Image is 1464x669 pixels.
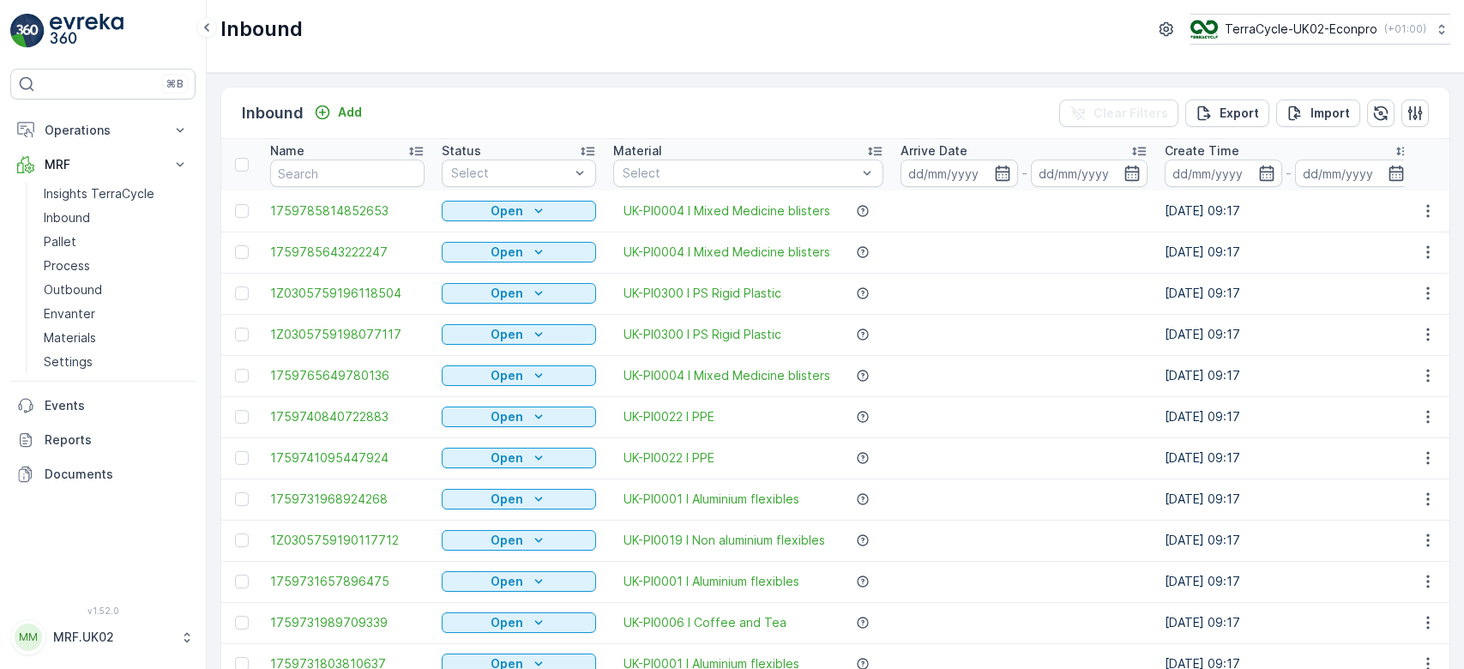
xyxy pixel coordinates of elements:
p: Open [491,202,523,220]
a: 1Z0305759198077117 [270,326,425,343]
p: MRF.UK02 [53,629,172,646]
a: Settings [37,350,196,374]
button: Open [442,324,596,345]
div: Toggle Row Selected [235,533,249,547]
p: Status [442,142,481,160]
td: [DATE] 09:17 [1156,561,1420,602]
a: Reports [10,423,196,457]
button: Open [442,489,596,509]
p: Arrive Date [901,142,967,160]
span: 1759731968924268 [270,491,425,508]
a: 1759731989709339 [270,614,425,631]
a: Outbound [37,278,196,302]
button: Export [1185,99,1269,127]
p: ⌘B [166,77,184,91]
p: Add [338,104,362,121]
a: 1759765649780136 [270,367,425,384]
span: 1759731657896475 [270,573,425,590]
div: MM [15,624,42,651]
input: dd/mm/yyyy [1165,160,1282,187]
p: Open [491,326,523,343]
span: UK-PI0300 I PS Rigid Plastic [624,285,781,302]
img: logo_light-DOdMpM7g.png [50,14,124,48]
button: Clear Filters [1059,99,1178,127]
button: Open [442,283,596,304]
p: Select [451,165,569,182]
button: Add [307,102,369,123]
p: Inbound [220,15,303,43]
td: [DATE] 09:17 [1156,479,1420,520]
a: Events [10,389,196,423]
p: Select [623,165,857,182]
span: 1759785643222247 [270,244,425,261]
p: Open [491,449,523,467]
a: UK-PI0019 I Non aluminium flexibles [624,532,825,549]
td: [DATE] 09:17 [1156,520,1420,561]
td: [DATE] 09:17 [1156,232,1420,273]
input: dd/mm/yyyy [1031,160,1148,187]
a: UK-PI0004 I Mixed Medicine blisters [624,367,830,384]
button: Open [442,407,596,427]
span: UK-PI0004 I Mixed Medicine blisters [624,202,830,220]
td: [DATE] 09:17 [1156,273,1420,314]
span: UK-PI0001 I Aluminium flexibles [624,573,799,590]
td: [DATE] 09:17 [1156,602,1420,643]
a: 1759741095447924 [270,449,425,467]
a: 1Z0305759196118504 [270,285,425,302]
span: UK-PI0006 I Coffee and Tea [624,614,786,631]
p: Open [491,244,523,261]
p: Reports [45,431,189,449]
td: [DATE] 09:17 [1156,437,1420,479]
img: terracycle_logo_wKaHoWT.png [1190,20,1218,39]
p: Name [270,142,304,160]
p: Inbound [44,209,90,226]
td: [DATE] 09:17 [1156,314,1420,355]
button: Operations [10,113,196,148]
p: Inbound [242,101,304,125]
p: Open [491,614,523,631]
a: UK-PI0300 I PS Rigid Plastic [624,326,781,343]
p: - [1286,163,1292,184]
p: Export [1220,105,1259,122]
p: Material [613,142,662,160]
p: Open [491,367,523,384]
div: Toggle Row Selected [235,286,249,300]
a: Envanter [37,302,196,326]
button: MMMRF.UK02 [10,619,196,655]
a: Pallet [37,230,196,254]
p: MRF [45,156,161,173]
a: UK-PI0004 I Mixed Medicine blisters [624,244,830,261]
p: Open [491,532,523,549]
td: [DATE] 09:17 [1156,190,1420,232]
a: 1759740840722883 [270,408,425,425]
p: Operations [45,122,161,139]
p: TerraCycle-UK02-Econpro [1225,21,1377,38]
div: Toggle Row Selected [235,410,249,424]
a: Inbound [37,206,196,230]
a: 1Z0305759190117712 [270,532,425,549]
a: UK-PI0001 I Aluminium flexibles [624,491,799,508]
input: Search [270,160,425,187]
button: MRF [10,148,196,182]
p: Settings [44,353,93,371]
span: UK-PI0022 I PPE [624,449,714,467]
p: Insights TerraCycle [44,185,154,202]
div: Toggle Row Selected [235,616,249,630]
p: Process [44,257,90,274]
p: Documents [45,466,189,483]
p: Materials [44,329,96,347]
p: Open [491,285,523,302]
p: Events [45,397,189,414]
div: Toggle Row Selected [235,575,249,588]
button: Open [442,242,596,262]
div: Toggle Row Selected [235,492,249,506]
td: [DATE] 09:17 [1156,355,1420,396]
a: Process [37,254,196,278]
a: 1759785814852653 [270,202,425,220]
img: logo [10,14,45,48]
